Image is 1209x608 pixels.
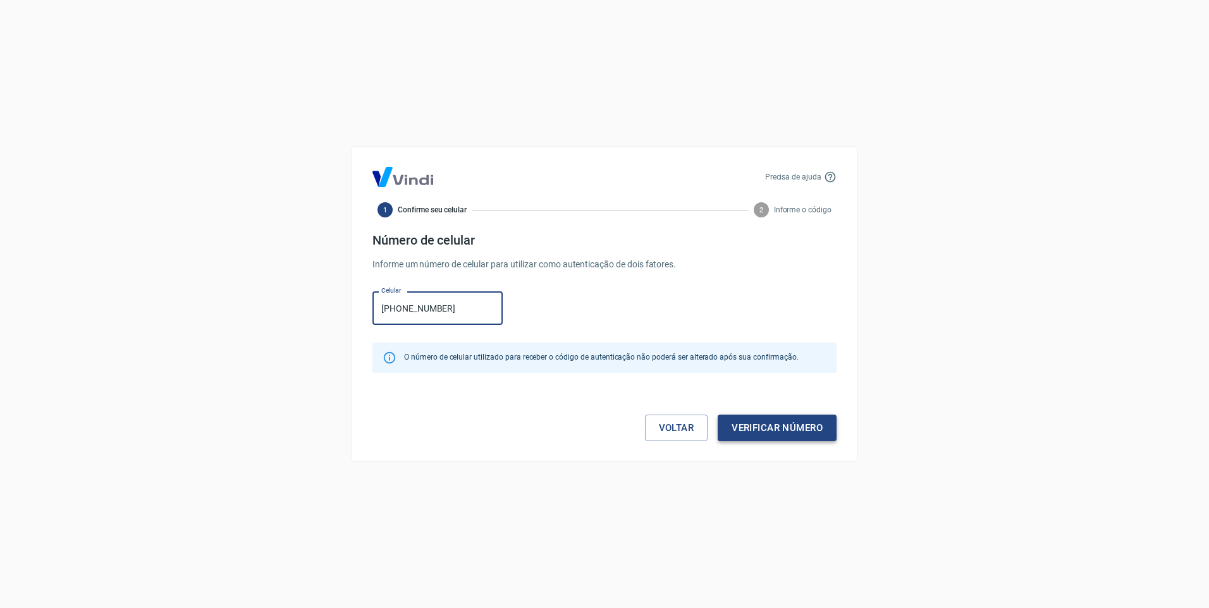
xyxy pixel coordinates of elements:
img: Logo Vind [372,167,433,187]
text: 1 [383,206,387,214]
a: Voltar [645,415,708,441]
label: Celular [381,286,402,295]
p: Informe um número de celular para utilizar como autenticação de dois fatores. [372,258,837,271]
p: Precisa de ajuda [765,171,821,183]
span: Informe o código [774,204,832,216]
h4: Número de celular [372,233,837,248]
text: 2 [759,206,763,214]
span: Confirme seu celular [398,204,467,216]
button: Verificar número [718,415,837,441]
div: O número de celular utilizado para receber o código de autenticação não poderá ser alterado após ... [404,346,798,369]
